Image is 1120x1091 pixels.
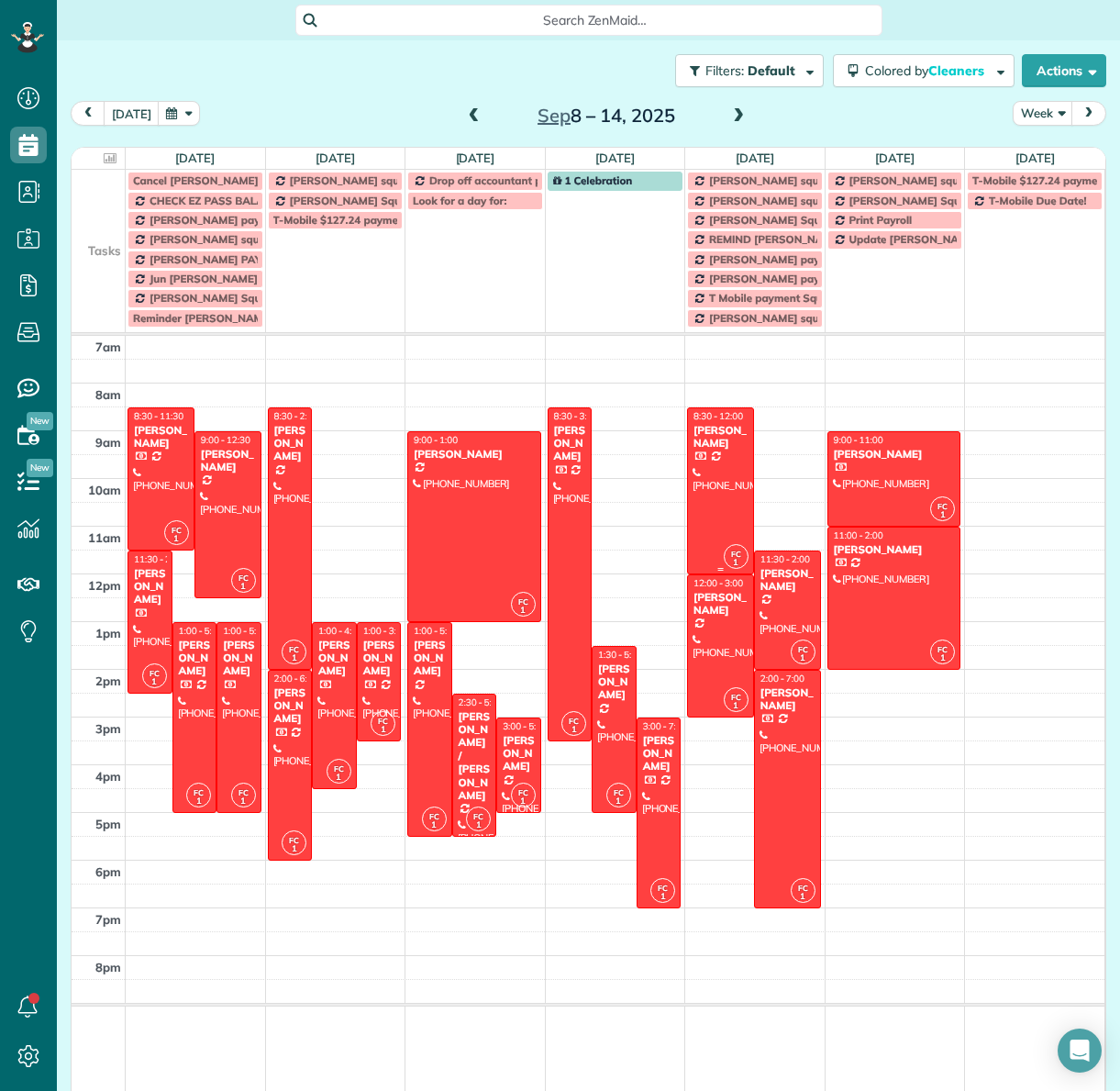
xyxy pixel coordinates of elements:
div: [PERSON_NAME] [413,448,536,461]
small: 1 [725,697,748,715]
small: 1 [725,554,748,572]
span: [PERSON_NAME] square payment [150,232,324,246]
span: 9:00 - 11:00 [834,434,883,446]
div: [PERSON_NAME] [178,639,212,678]
small: 1 [371,721,394,739]
small: 1 [165,530,188,548]
a: [DATE] [456,150,495,165]
span: FC [937,501,948,511]
span: [PERSON_NAME] paypal Payments [709,272,889,285]
span: CHECK EZ PASS BALANCE [150,194,285,207]
a: Filters: Default [666,54,824,87]
small: 1 [512,602,535,619]
span: 11am [88,530,121,545]
span: Print Payroll [848,213,912,227]
span: 12:00 - 3:00 [693,577,743,589]
span: 3pm [95,721,121,736]
span: 9:00 - 12:30 [201,434,250,446]
span: FC [569,716,579,726]
div: [PERSON_NAME] [597,662,631,702]
span: 5pm [95,817,121,831]
span: Sep [538,104,571,127]
div: [PERSON_NAME] [833,543,956,556]
span: Default [748,62,796,79]
button: Actions [1022,54,1106,87]
small: 1 [143,674,166,691]
span: 3:00 - 7:00 [643,720,687,732]
small: 1 [187,793,210,810]
div: [PERSON_NAME] [273,686,307,726]
span: 2:00 - 7:00 [760,673,804,685]
span: FC [614,787,624,797]
small: 1 [512,793,535,810]
button: Colored byCleaners [833,54,1015,87]
span: [PERSON_NAME] square payments [709,173,889,187]
small: 1 [931,507,954,524]
small: 1 [467,817,490,834]
small: 1 [283,650,305,667]
span: Jun [PERSON_NAME] square payments [150,272,349,285]
small: 1 [792,650,815,667]
span: 8:30 - 12:00 [693,410,743,422]
a: [DATE] [316,150,355,165]
span: 10am [88,483,121,497]
small: 1 [792,888,815,906]
span: 11:30 - 2:00 [760,553,810,565]
span: FC [473,811,483,821]
span: Cancel [PERSON_NAME] paypal [133,173,296,187]
span: T Mobile payment Square [709,291,839,305]
button: prev [71,101,105,126]
div: [PERSON_NAME] / [PERSON_NAME] [458,710,492,803]
span: FC [378,716,388,726]
span: 2pm [95,674,121,688]
span: 2:00 - 6:00 [274,673,318,685]
div: [PERSON_NAME] [413,639,447,678]
div: [PERSON_NAME] [362,639,396,678]
div: [PERSON_NAME] [222,639,256,678]
div: [PERSON_NAME] [317,639,351,678]
small: 1 [283,841,305,858]
div: [PERSON_NAME] [553,424,587,463]
span: [PERSON_NAME] Square Payments [289,194,471,207]
span: 1:00 - 3:30 [363,625,407,637]
span: FC [238,573,249,583]
span: [PERSON_NAME] Square Payment [848,194,1025,207]
span: FC [658,883,668,893]
div: [PERSON_NAME] [273,424,307,463]
span: Drop off accountant paperwork [429,173,592,187]
small: 1 [232,793,255,810]
button: next [1071,101,1106,126]
button: [DATE] [104,101,160,126]
span: 1:00 - 5:00 [179,625,223,637]
div: [PERSON_NAME] [693,591,749,618]
div: [PERSON_NAME] [133,424,189,451]
small: 1 [651,888,674,906]
span: New [27,412,53,430]
span: Filters: [705,62,744,79]
span: 6pm [95,864,121,879]
span: Cleaners [928,62,987,79]
span: 8pm [95,960,121,974]
div: [PERSON_NAME] [642,734,676,774]
div: [PERSON_NAME] [693,424,749,451]
span: Reminder [PERSON_NAME] square payments [133,311,364,325]
div: Open Intercom Messenger [1058,1029,1102,1073]
a: [DATE] [875,150,915,165]
span: FC [150,668,160,678]
span: Colored by [865,62,991,79]
small: 1 [423,817,446,834]
span: 8:30 - 3:30 [554,410,598,422]
span: FC [937,644,948,654]
span: Look for a day for: [413,194,506,207]
span: FC [289,835,299,845]
span: 2:30 - 5:30 [459,696,503,708]
span: 1 Celebration [553,173,633,187]
span: 3:00 - 5:00 [503,720,547,732]
span: 1:00 - 5:00 [223,625,267,637]
small: 1 [327,769,350,786]
span: REMIND [PERSON_NAME] PAYROLL [709,232,894,246]
span: [PERSON_NAME] Square Payment [150,291,326,305]
span: [PERSON_NAME] square payment [709,194,883,207]
span: 1:00 - 4:30 [318,625,362,637]
a: [DATE] [736,150,775,165]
